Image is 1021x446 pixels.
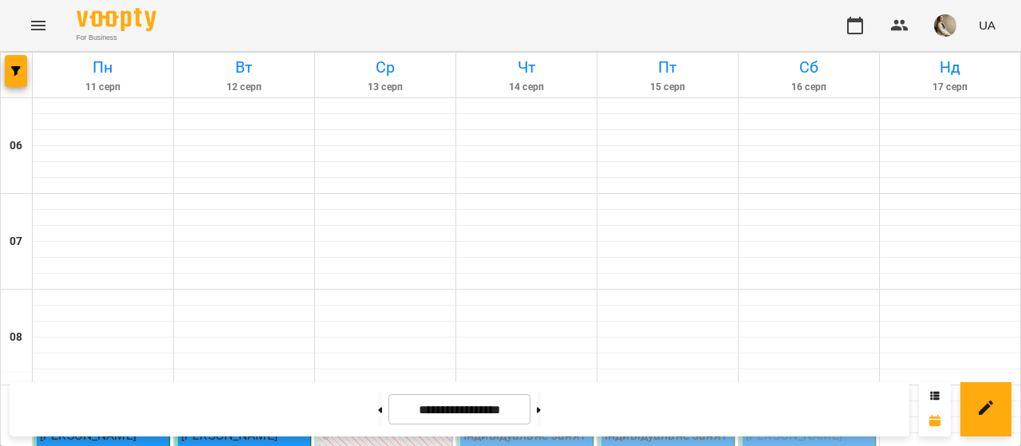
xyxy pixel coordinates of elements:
h6: 07 [10,233,22,251]
button: Menu [19,6,57,45]
h6: 11 серп [35,80,171,95]
h6: Сб [741,55,877,80]
h6: Вт [176,55,312,80]
span: UA [979,17,995,34]
h6: 16 серп [741,80,877,95]
h6: Ср [317,55,453,80]
h6: Нд [882,55,1018,80]
h6: 17 серп [882,80,1018,95]
h6: 15 серп [600,80,735,95]
h6: 14 серп [459,80,594,95]
button: UA [972,10,1002,40]
h6: Пт [600,55,735,80]
h6: 13 серп [317,80,453,95]
h6: Чт [459,55,594,80]
h6: 06 [10,137,22,155]
h6: Пн [35,55,171,80]
img: Voopty Logo [77,8,156,31]
h6: 08 [10,329,22,346]
h6: 12 серп [176,80,312,95]
span: For Business [77,33,156,43]
img: 3379ed1806cda47daa96bfcc4923c7ab.jpg [934,14,956,37]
